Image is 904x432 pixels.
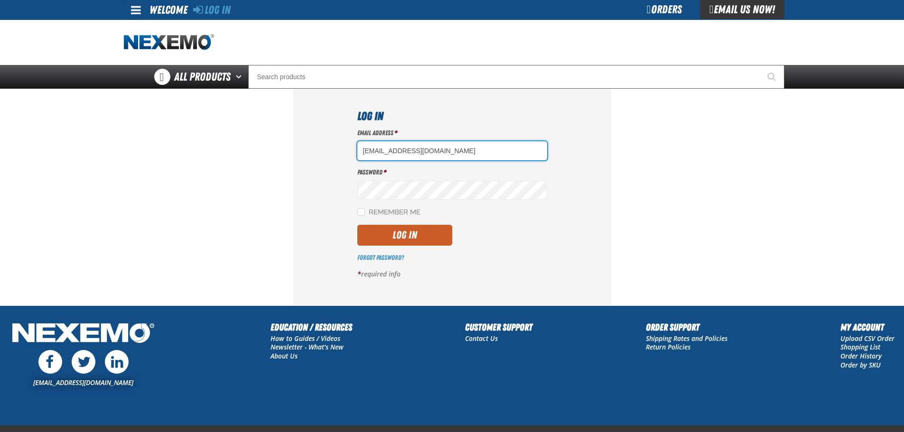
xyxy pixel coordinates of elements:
button: Log In [357,225,452,246]
label: Email Address [357,129,547,138]
p: required info [357,270,547,279]
a: Order History [840,351,882,360]
a: Home [124,34,214,51]
a: Contact Us [465,334,498,343]
input: Search [248,65,784,89]
img: Nexemo logo [124,34,214,51]
a: Return Policies [646,342,690,351]
h2: Education / Resources [270,320,352,334]
a: Upload CSV Order [840,334,895,343]
button: Start Searching [761,65,784,89]
span: All Products [174,68,231,85]
input: Remember Me [357,208,365,216]
a: About Us [270,351,298,360]
h2: Order Support [646,320,727,334]
a: Shipping Rates and Policies [646,334,727,343]
label: Remember Me [357,208,420,217]
label: Password [357,168,547,177]
a: [EMAIL_ADDRESS][DOMAIN_NAME] [33,378,133,387]
h2: My Account [840,320,895,334]
a: Order by SKU [840,360,881,369]
a: Log In [193,3,231,17]
a: How to Guides / Videos [270,334,340,343]
button: Open All Products pages [233,65,248,89]
img: Nexemo Logo [9,320,157,348]
h1: Log In [357,108,547,125]
a: Shopping List [840,342,880,351]
a: Newsletter - What's New [270,342,344,351]
h2: Customer Support [465,320,532,334]
a: Forgot Password? [357,254,404,261]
